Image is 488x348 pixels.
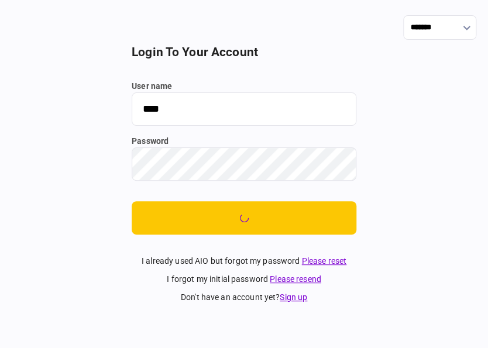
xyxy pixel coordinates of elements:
[132,80,356,92] label: user name
[132,291,356,304] div: don't have an account yet ?
[132,147,356,181] input: password
[280,292,307,302] a: Sign up
[132,92,356,126] input: user name
[301,256,346,266] a: Please reset
[403,15,476,40] input: show language options
[132,255,356,267] div: I already used AIO but forgot my password
[132,45,356,60] h2: login to your account
[132,273,356,285] div: I forgot my initial password
[132,201,356,235] button: login
[270,274,321,284] a: Please resend
[132,135,356,147] label: password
